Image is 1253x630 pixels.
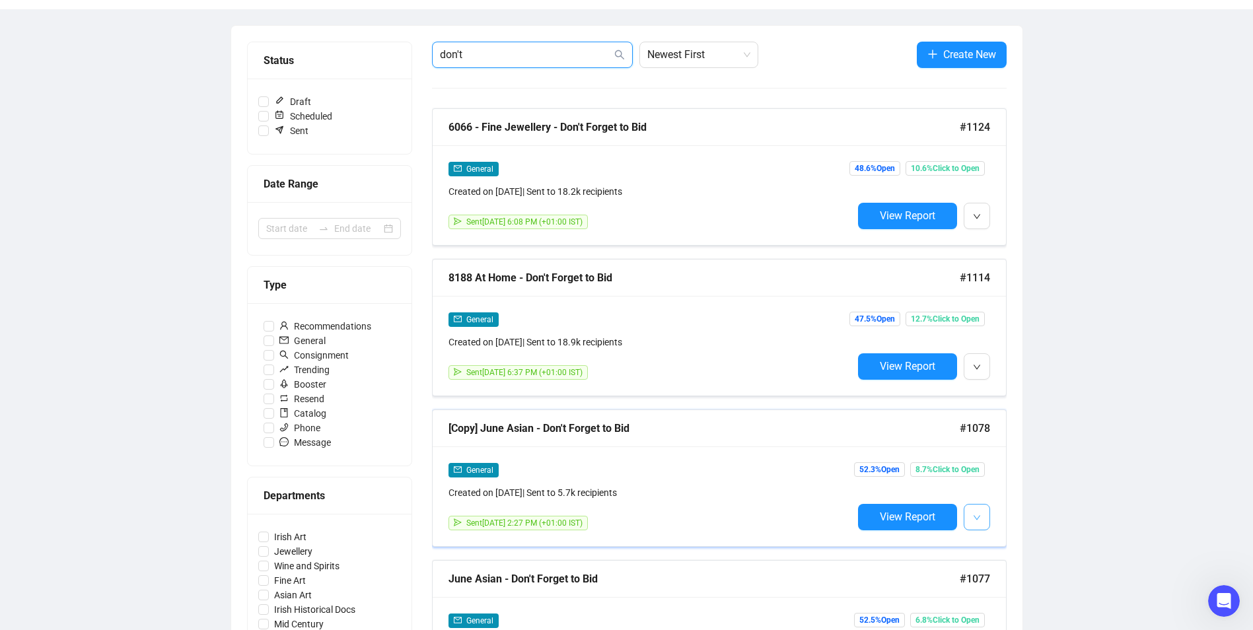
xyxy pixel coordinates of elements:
span: 12.7% Click to Open [906,312,985,326]
span: General [466,616,493,625]
span: Catalog [274,406,332,421]
div: June Asian - Don't Forget to Bid [448,571,960,587]
span: mail [454,164,462,172]
span: View Report [880,360,935,372]
span: #1124 [960,119,990,135]
span: Irish Art [269,530,312,544]
span: General [466,466,493,475]
a: 8188 At Home - Don't Forget to Bid#1114mailGeneralCreated on [DATE]| Sent to 18.9k recipientssend... [432,259,1007,396]
span: 52.5% Open [854,613,905,627]
span: Sent [DATE] 6:37 PM (+01:00 IST) [466,368,583,377]
span: #1077 [960,571,990,587]
a: 6066 - Fine Jewellery - Don't Forget to Bid#1124mailGeneralCreated on [DATE]| Sent to 18.2k recip... [432,108,1007,246]
span: Phone [274,421,326,435]
span: down [973,363,981,371]
span: to [318,223,329,234]
span: Message [274,435,336,450]
div: Departments [264,487,396,504]
span: Sent [DATE] 2:27 PM (+01:00 IST) [466,518,583,528]
span: 52.3% Open [854,462,905,477]
span: down [973,514,981,522]
button: Create New [917,42,1007,68]
button: View Report [858,353,957,380]
button: View Report [858,504,957,530]
span: General [466,164,493,174]
input: Search Campaign... [440,47,612,63]
span: Scheduled [269,109,338,123]
div: 8188 At Home - Don't Forget to Bid [448,269,960,286]
div: Type [264,277,396,293]
span: mail [279,335,289,345]
span: user [279,321,289,330]
span: General [274,333,331,348]
span: Sent [DATE] 6:08 PM (+01:00 IST) [466,217,583,227]
span: General [466,315,493,324]
span: 47.5% Open [849,312,900,326]
span: mail [454,466,462,473]
span: send [454,518,462,526]
span: Jewellery [269,544,318,559]
span: 8.7% Click to Open [910,462,985,477]
span: rise [279,365,289,374]
span: Resend [274,392,330,406]
span: message [279,437,289,446]
div: Created on [DATE] | Sent to 5.7k recipients [448,485,853,500]
span: retweet [279,394,289,403]
span: #1114 [960,269,990,286]
span: Trending [274,363,335,377]
div: Created on [DATE] | Sent to 18.9k recipients [448,335,853,349]
span: Fine Art [269,573,311,588]
span: Draft [269,94,316,109]
span: Asian Art [269,588,317,602]
span: send [454,217,462,225]
input: End date [334,221,381,236]
span: plus [927,49,938,59]
span: Newest First [647,42,750,67]
iframe: Intercom live chat [1208,585,1240,617]
span: Sent [269,123,314,138]
button: View Report [858,203,957,229]
div: Created on [DATE] | Sent to 18.2k recipients [448,184,853,199]
div: [Copy] June Asian - Don't Forget to Bid [448,420,960,437]
div: Status [264,52,396,69]
span: Wine and Spirits [269,559,345,573]
span: View Report [880,209,935,222]
span: #1078 [960,420,990,437]
span: Recommendations [274,319,376,333]
span: Irish Historical Docs [269,602,361,617]
span: search [279,350,289,359]
div: 6066 - Fine Jewellery - Don't Forget to Bid [448,119,960,135]
span: rocket [279,379,289,388]
span: swap-right [318,223,329,234]
input: Start date [266,221,313,236]
span: 10.6% Click to Open [906,161,985,176]
span: search [614,50,625,60]
span: 48.6% Open [849,161,900,176]
span: Consignment [274,348,354,363]
span: phone [279,423,289,432]
span: mail [454,315,462,323]
span: Create New [943,46,996,63]
div: Date Range [264,176,396,192]
span: View Report [880,510,935,523]
span: 6.8% Click to Open [910,613,985,627]
span: Booster [274,377,332,392]
span: send [454,368,462,376]
span: book [279,408,289,417]
a: [Copy] June Asian - Don't Forget to Bid#1078mailGeneralCreated on [DATE]| Sent to 5.7k recipients... [432,409,1007,547]
span: down [973,213,981,221]
span: mail [454,616,462,624]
